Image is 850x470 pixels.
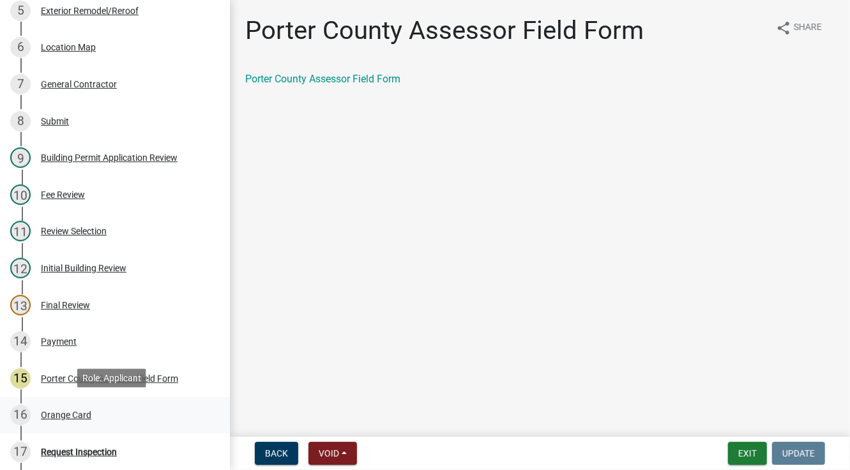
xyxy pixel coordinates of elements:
button: Back [255,442,298,465]
div: Initial Building Review [41,264,126,273]
div: 11 [10,221,31,241]
button: shareShare [766,15,832,40]
span: Void [319,448,339,459]
a: Porter County Assessor Field Form [245,73,400,85]
div: 9 [10,148,31,168]
button: Exit [728,442,767,465]
div: Role: Applicant [77,368,146,387]
div: Review Selection [41,227,107,236]
div: Porter County Assessor Field Form [41,374,178,383]
div: Location Map [41,43,96,52]
div: Submit [41,117,69,126]
span: Update [782,448,815,459]
div: 5 [10,1,31,21]
span: Share [794,20,822,36]
div: 6 [10,37,31,57]
div: 15 [10,368,31,389]
i: share [776,20,791,36]
div: Payment [41,337,77,346]
h1: Porter County Assessor Field Form [245,15,644,46]
div: Final Review [41,301,90,310]
div: 8 [10,111,31,132]
div: 12 [10,258,31,278]
div: 17 [10,442,31,462]
button: Update [772,442,825,465]
div: Request Inspection [41,448,117,457]
div: Exterior Remodel/Reroof [41,6,139,15]
div: 7 [10,74,31,95]
div: Fee Review [41,190,85,199]
div: Building Permit Application Review [41,153,178,162]
div: 16 [10,405,31,425]
div: General Contractor [41,80,117,89]
div: 10 [10,185,31,205]
span: Back [265,448,288,459]
div: Orange Card [41,411,91,420]
button: Void [308,442,357,465]
div: 14 [10,331,31,352]
div: 13 [10,295,31,315]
